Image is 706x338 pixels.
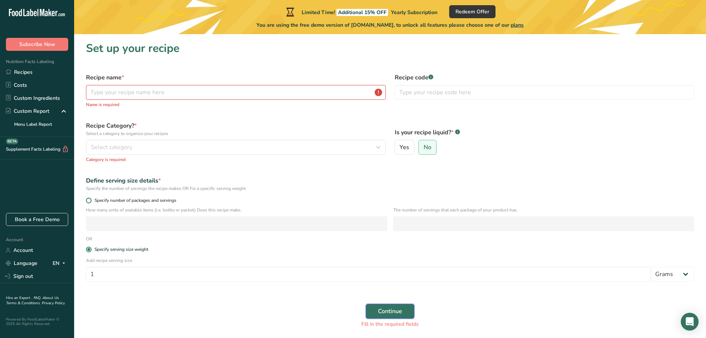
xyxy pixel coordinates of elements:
input: Type your recipe code here [395,85,695,100]
div: Custom Report [6,107,49,115]
span: Continue [378,307,402,316]
div: Fill in the required fields [86,320,694,328]
input: Type your serving size here [86,267,651,282]
button: Select category [86,140,386,155]
label: Recipe code [395,73,695,82]
input: Type your recipe name here [86,85,386,100]
div: OR [82,236,97,242]
span: You are using the free demo version of [DOMAIN_NAME], to unlock all features please choose one of... [256,21,524,29]
button: Continue [366,304,414,319]
a: Terms & Conditions . [6,301,42,306]
div: Limited Time! [285,7,437,16]
button: Subscribe Now [6,38,68,51]
span: Subscribe Now [19,40,55,48]
div: Open Intercom Messenger [681,313,699,331]
div: Specify serving size weight [95,247,148,252]
a: Book a Free Demo [6,213,68,226]
label: Is your recipe liquid? [395,128,695,137]
button: Redeem Offer [449,5,495,18]
p: Name is required [86,101,386,108]
a: Language [6,257,37,270]
p: Category is required [86,156,386,163]
a: FAQ . [34,295,43,301]
span: No [424,144,431,151]
div: Powered By FoodLabelMaker © 2025 All Rights Reserved [6,317,68,326]
span: Select category [91,143,132,152]
span: plans [511,22,524,29]
div: Specify the number of servings the recipe makes OR Fix a specific serving weight [86,185,694,192]
h1: Set up your recipe [86,40,694,57]
p: Select a category to organize your recipes [86,130,386,137]
div: EN [53,259,68,268]
a: About Us . [6,295,59,306]
p: How many units of sealable items (i.e. bottle or packet) Does this recipe make. [86,207,387,213]
div: Define serving size details [86,176,694,185]
span: Specify number of packages and servings [92,198,176,203]
span: Yearly Subscription [391,9,437,16]
p: The number of servings that each package of your product has. [393,207,695,213]
label: Recipe Category? [86,121,386,137]
a: Privacy Policy [42,301,65,306]
p: Add recipe serving size. [86,257,694,264]
label: Recipe name [86,73,386,82]
div: BETA [6,138,18,144]
span: Yes [400,144,409,151]
span: Additional 15% OFF [337,9,388,16]
a: Hire an Expert . [6,295,32,301]
span: Redeem Offer [455,8,489,16]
